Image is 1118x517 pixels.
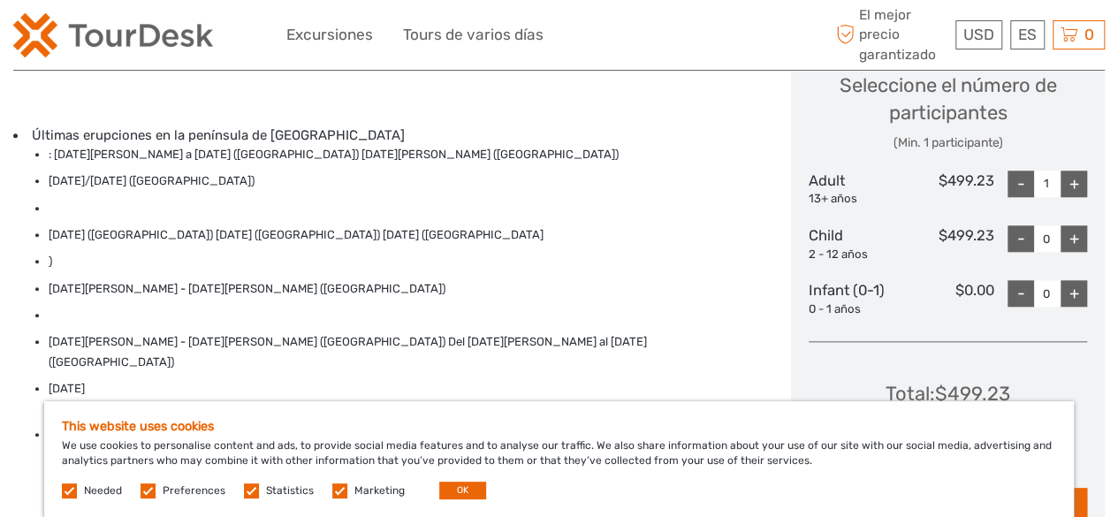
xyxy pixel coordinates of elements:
[49,145,754,164] li: : [DATE][PERSON_NAME] a [DATE] ([GEOGRAPHIC_DATA]) [DATE][PERSON_NAME] ([GEOGRAPHIC_DATA])
[901,280,994,317] div: $0.00
[203,27,224,49] button: Open LiveChat chat widget
[1082,26,1097,43] span: 0
[901,225,994,262] div: $499.23
[963,26,994,43] span: USD
[809,225,901,262] div: Child
[1061,280,1087,307] div: +
[403,22,544,48] a: Tours de varios días
[163,483,225,498] label: Preferences
[49,332,754,372] li: [DATE][PERSON_NAME] - [DATE][PERSON_NAME] ([GEOGRAPHIC_DATA]) Del [DATE][PERSON_NAME] al [DATE] (...
[13,13,213,57] img: 2254-3441b4b5-4e5f-4d00-b396-31f1d84a6ebf_logo_small.png
[1008,171,1034,197] div: -
[49,252,754,271] li: )
[49,379,754,399] li: [DATE]
[286,22,373,48] a: Excursiones
[1008,225,1034,252] div: -
[1061,225,1087,252] div: +
[809,247,901,263] div: 2 - 12 años
[49,171,754,191] li: [DATE]/[DATE] ([GEOGRAPHIC_DATA])
[832,5,951,65] span: El mejor precio garantizado
[439,482,486,499] button: OK
[809,301,901,318] div: 0 - 1 años
[809,191,901,208] div: 13+ años
[1061,171,1087,197] div: +
[901,171,994,208] div: $499.23
[1008,280,1034,307] div: -
[49,279,754,299] li: [DATE][PERSON_NAME] - [DATE][PERSON_NAME] ([GEOGRAPHIC_DATA])
[809,72,1087,152] div: Seleccione el número de participantes
[1010,20,1045,49] div: ES
[62,419,1056,434] h5: This website uses cookies
[809,171,901,208] div: Adult
[25,31,200,45] p: We're away right now. Please check back later!
[44,401,1074,517] div: We use cookies to personalise content and ads, to provide social media features and to analyse ou...
[13,126,754,516] li: Últimas erupciones en la península de [GEOGRAPHIC_DATA]
[809,280,901,317] div: Infant (0-1)
[266,483,314,498] label: Statistics
[84,483,122,498] label: Needed
[354,483,405,498] label: Marketing
[49,225,754,245] li: [DATE] ([GEOGRAPHIC_DATA]) [DATE] ([GEOGRAPHIC_DATA]) [DATE] ([GEOGRAPHIC_DATA]
[13,145,754,472] ul: al 8 [DATE] ( [GEOGRAPHIC_DATA]
[809,134,1087,152] div: (Min. 1 participante)
[886,380,1010,407] div: Total : $499.23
